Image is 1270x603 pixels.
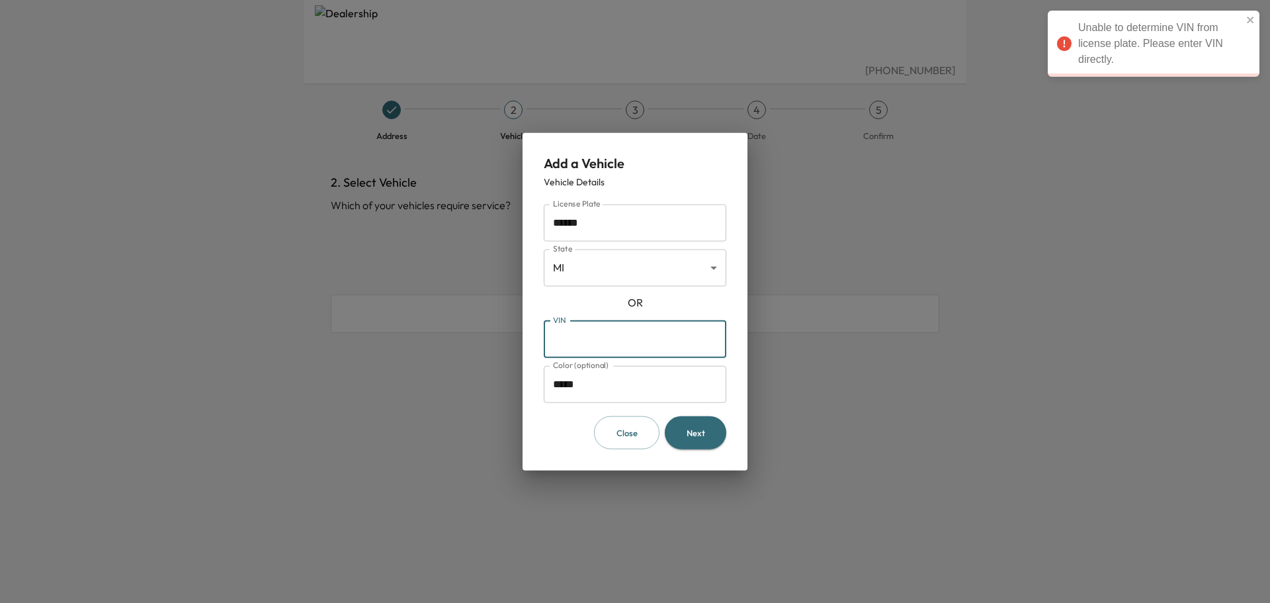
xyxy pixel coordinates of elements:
button: close [1246,15,1255,25]
label: License Plate [553,198,601,209]
div: OR [544,294,726,310]
div: Unable to determine VIN from license plate. Please enter VIN directly. [1048,11,1259,77]
label: VIN [553,314,566,326]
div: Vehicle Details [544,175,726,188]
div: Add a Vehicle [544,154,726,172]
label: Color (optional) [553,359,609,371]
button: Close [594,416,659,449]
div: MI [544,249,726,286]
label: State [553,243,572,254]
button: Next [665,416,726,449]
